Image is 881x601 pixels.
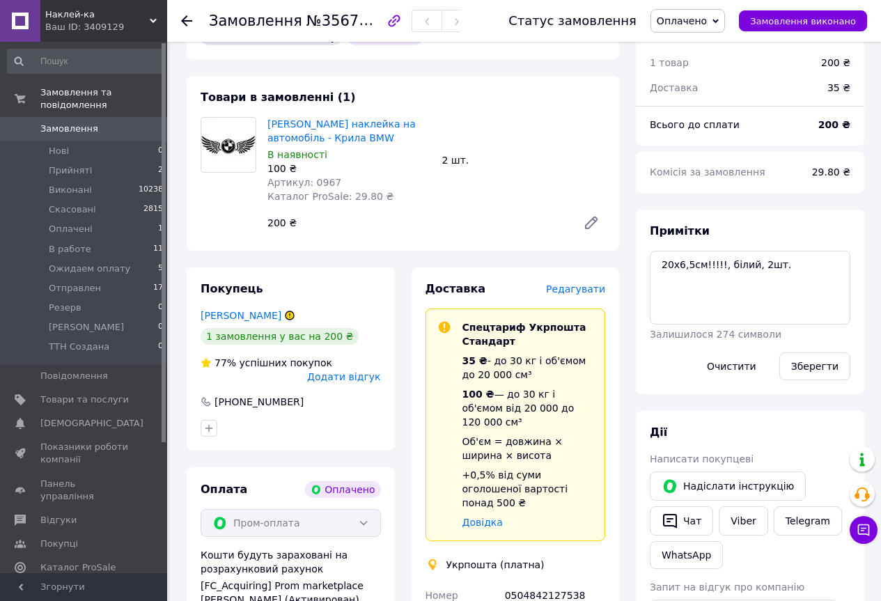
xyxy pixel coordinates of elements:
[215,357,236,368] span: 77%
[812,166,850,178] span: 29.80 ₴
[262,213,572,233] div: 200 ₴
[40,538,78,550] span: Покупці
[158,263,163,275] span: 5
[49,184,92,196] span: Виконані
[181,14,192,28] div: Повернутися назад
[462,387,594,429] div: — до 30 кг і об'ємом від 20 000 до 120 000 см³
[201,483,247,496] span: Оплата
[158,223,163,235] span: 1
[462,517,503,528] a: Довідка
[158,145,163,157] span: 0
[267,118,416,143] a: [PERSON_NAME] наклейка на автомобіль - Крила BMW
[201,356,332,370] div: успішних покупок
[650,82,698,93] span: Доставка
[650,166,765,178] span: Комісія за замовлення
[201,310,281,321] a: [PERSON_NAME]
[462,468,594,510] div: +0,5% від суми оголошеної вартості понад 500 ₴
[158,341,163,353] span: 0
[577,209,605,237] a: Редагувати
[650,57,689,68] span: 1 товар
[650,426,667,439] span: Дії
[508,14,637,28] div: Статус замовлення
[462,354,594,382] div: - до 30 кг і об'ємом до 20 000 см³
[750,16,856,26] span: Замовлення виконано
[850,516,878,544] button: Чат з покупцем
[49,302,81,314] span: Резерв
[40,393,129,406] span: Товари та послуги
[49,321,124,334] span: [PERSON_NAME]
[695,352,768,380] button: Очистити
[153,243,163,256] span: 11
[153,282,163,295] span: 17
[209,13,302,29] span: Замовлення
[650,506,713,536] button: Чат
[462,355,488,366] span: 35 ₴
[49,223,93,235] span: Оплачені
[201,282,263,295] span: Покупець
[40,478,129,503] span: Панель управління
[49,341,109,353] span: ТТН Создана
[462,435,594,462] div: Об'єм = довжина × ширина × висота
[650,582,804,593] span: Запит на відгук про компанію
[40,514,77,526] span: Відгуки
[657,15,707,26] span: Оплачено
[40,370,108,382] span: Повідомлення
[40,561,116,574] span: Каталог ProSale
[462,389,494,400] span: 100 ₴
[45,21,167,33] div: Ваш ID: 3409129
[45,8,150,21] span: Наклей-ка
[49,282,101,295] span: Отправлен
[201,91,356,104] span: Товари в замовленні (1)
[650,453,754,465] span: Написати покупцеві
[40,441,129,466] span: Показники роботи компанії
[650,541,723,569] a: WhatsApp
[40,417,143,430] span: [DEMOGRAPHIC_DATA]
[307,371,380,382] span: Додати відгук
[818,119,850,130] b: 200 ₴
[779,352,850,380] button: Зберегти
[49,145,69,157] span: Нові
[821,56,850,70] div: 200 ₴
[267,162,431,175] div: 100 ₴
[139,184,163,196] span: 10238
[306,12,405,29] span: №356763021
[49,263,130,275] span: Ожидаем оплату
[7,49,164,74] input: Пошук
[158,164,163,177] span: 2
[546,283,605,295] span: Редагувати
[426,282,486,295] span: Доставка
[49,243,91,256] span: В работе
[819,72,859,103] div: 35 ₴
[650,329,781,340] span: Залишилося 274 символи
[267,149,327,160] span: В наявності
[650,471,806,501] button: Надіслати інструкцію
[305,481,380,498] div: Оплачено
[158,321,163,334] span: 0
[267,177,341,188] span: Артикул: 0967
[201,328,359,345] div: 1 замовлення у вас на 200 ₴
[443,558,548,572] div: Укрпошта (платна)
[739,10,867,31] button: Замовлення виконано
[719,506,767,536] a: Viber
[49,203,96,216] span: Скасовані
[462,322,586,347] span: Спецтариф Укрпошта Стандарт
[143,203,163,216] span: 2815
[650,224,710,237] span: Примітки
[40,123,98,135] span: Замовлення
[267,191,393,202] span: Каталог ProSale: 29.80 ₴
[650,251,850,325] textarea: 20х6,5см!!!!!, білий, 2шт.
[158,302,163,314] span: 0
[49,164,92,177] span: Прийняті
[437,150,611,170] div: 2 шт.
[40,86,167,111] span: Замовлення та повідомлення
[650,119,740,130] span: Всього до сплати
[213,395,305,409] div: [PHONE_NUMBER]
[774,506,842,536] a: Telegram
[201,118,256,172] img: Вінілова наклейка на автомобіль - Крила BMW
